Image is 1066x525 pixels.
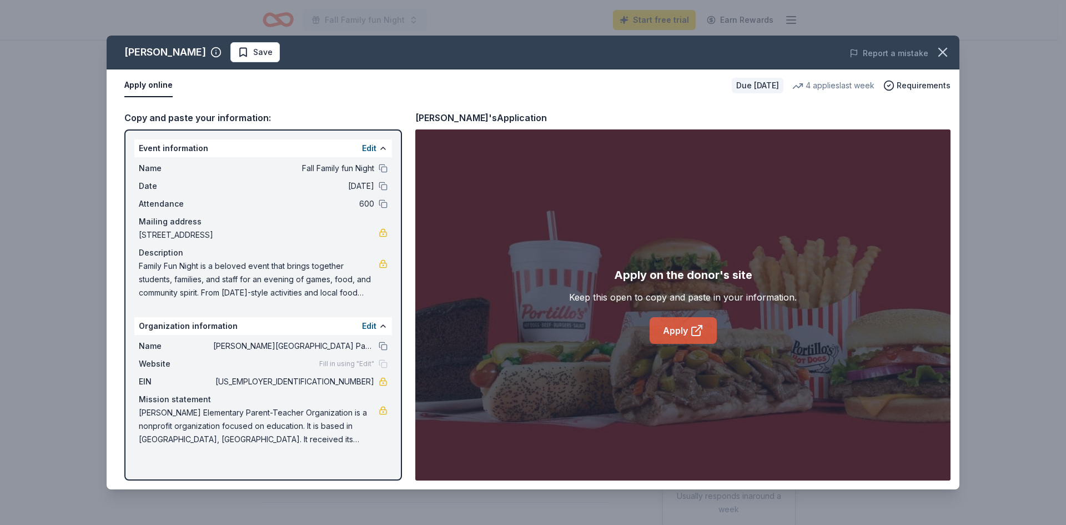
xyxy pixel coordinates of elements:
button: Requirements [883,79,951,92]
div: Event information [134,139,392,157]
button: Save [230,42,280,62]
span: Name [139,339,213,353]
span: EIN [139,375,213,388]
div: Organization information [134,317,392,335]
button: Edit [362,319,376,333]
div: Mission statement [139,393,388,406]
div: Description [139,246,388,259]
span: Fall Family fun Night [213,162,374,175]
span: [PERSON_NAME] Elementary Parent-Teacher Organization is a nonprofit organization focused on educa... [139,406,379,446]
span: Attendance [139,197,213,211]
div: Copy and paste your information: [124,111,402,125]
div: 4 applies last week [792,79,874,92]
span: [DATE] [213,179,374,193]
span: 600 [213,197,374,211]
span: Save [253,46,273,59]
button: Apply online [124,74,173,97]
span: Requirements [897,79,951,92]
span: [US_EMPLOYER_IDENTIFICATION_NUMBER] [213,375,374,388]
span: [STREET_ADDRESS] [139,228,379,242]
a: Apply [650,317,717,344]
div: [PERSON_NAME]'s Application [415,111,547,125]
button: Edit [362,142,376,155]
div: [PERSON_NAME] [124,43,206,61]
span: Fill in using "Edit" [319,359,374,368]
div: Keep this open to copy and paste in your information. [569,291,797,304]
div: Mailing address [139,215,388,228]
span: [PERSON_NAME][GEOGRAPHIC_DATA] Parent-Teacher Organization [213,339,374,353]
button: Report a mistake [849,47,928,60]
div: Apply on the donor's site [614,266,752,284]
div: Due [DATE] [732,78,783,93]
span: Family Fun Night is a beloved event that brings together students, families, and staff for an eve... [139,259,379,299]
span: Name [139,162,213,175]
span: Date [139,179,213,193]
span: Website [139,357,213,371]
